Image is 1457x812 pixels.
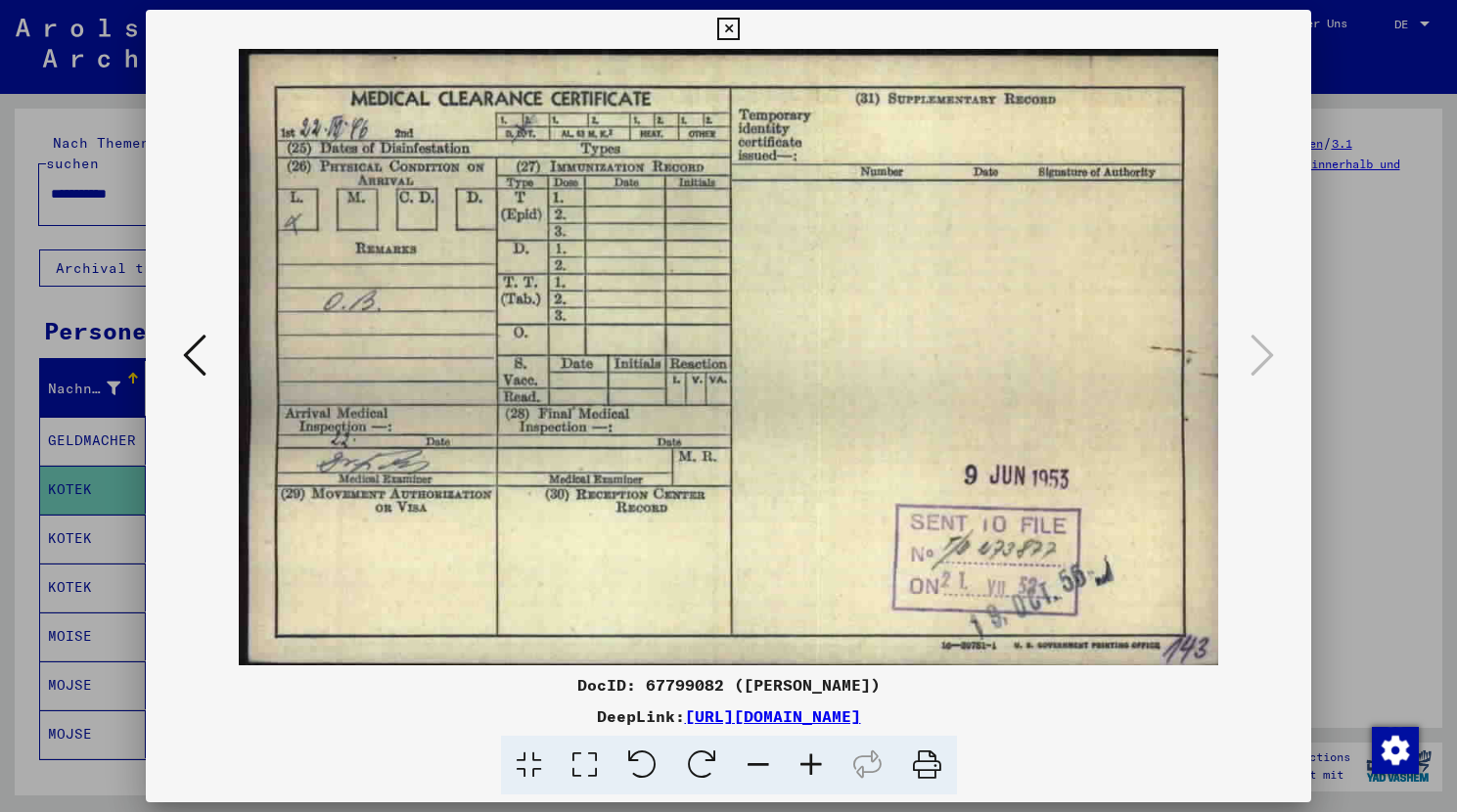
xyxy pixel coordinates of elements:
div: Zustimmung ändern [1371,726,1418,773]
img: Zustimmung ändern [1372,727,1419,774]
div: DeepLink: [146,704,1311,728]
a: [URL][DOMAIN_NAME] [685,706,861,726]
div: DocID: 67799082 ([PERSON_NAME]) [146,673,1311,697]
img: 002.jpg [212,49,1245,665]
